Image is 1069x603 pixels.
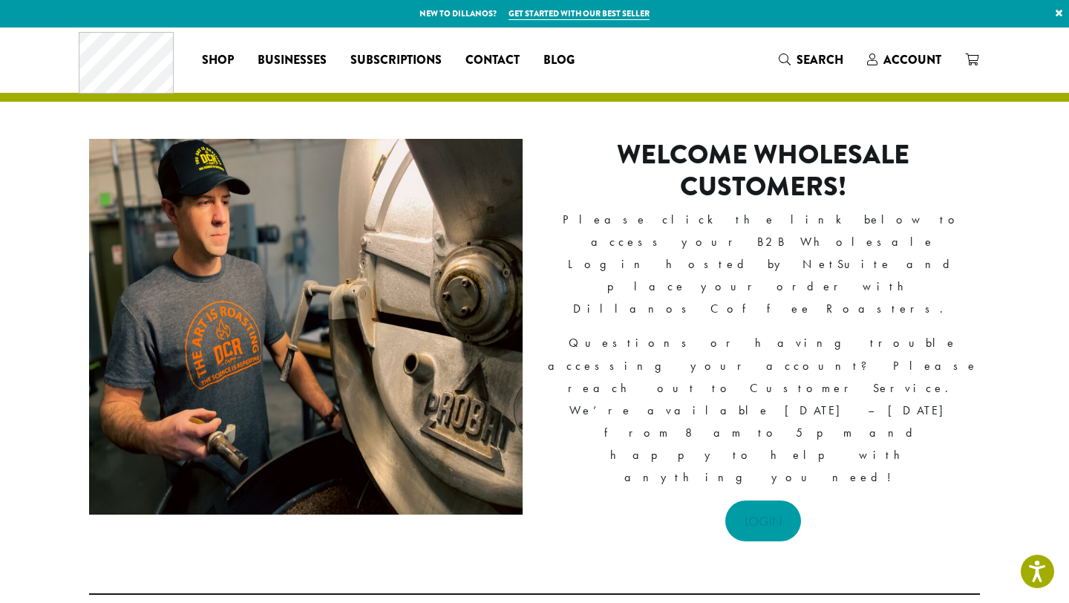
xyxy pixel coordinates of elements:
a: Get started with our best seller [509,7,650,20]
a: LOGIN [725,501,802,541]
p: Please click the link below to access your B2B Wholesale Login hosted by NetSuite and place your ... [546,209,980,320]
p: Questions or having trouble accessing your account? Please reach out to Customer Service. We’re a... [546,332,980,489]
span: Blog [543,51,575,70]
a: Shop [190,48,246,72]
span: Search [797,51,843,68]
a: Search [767,48,855,72]
span: Contact [465,51,520,70]
span: Account [883,51,941,68]
span: Subscriptions [350,51,442,70]
span: Businesses [258,51,327,70]
h2: Welcome Wholesale Customers! [546,139,980,203]
span: Shop [202,51,234,70]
